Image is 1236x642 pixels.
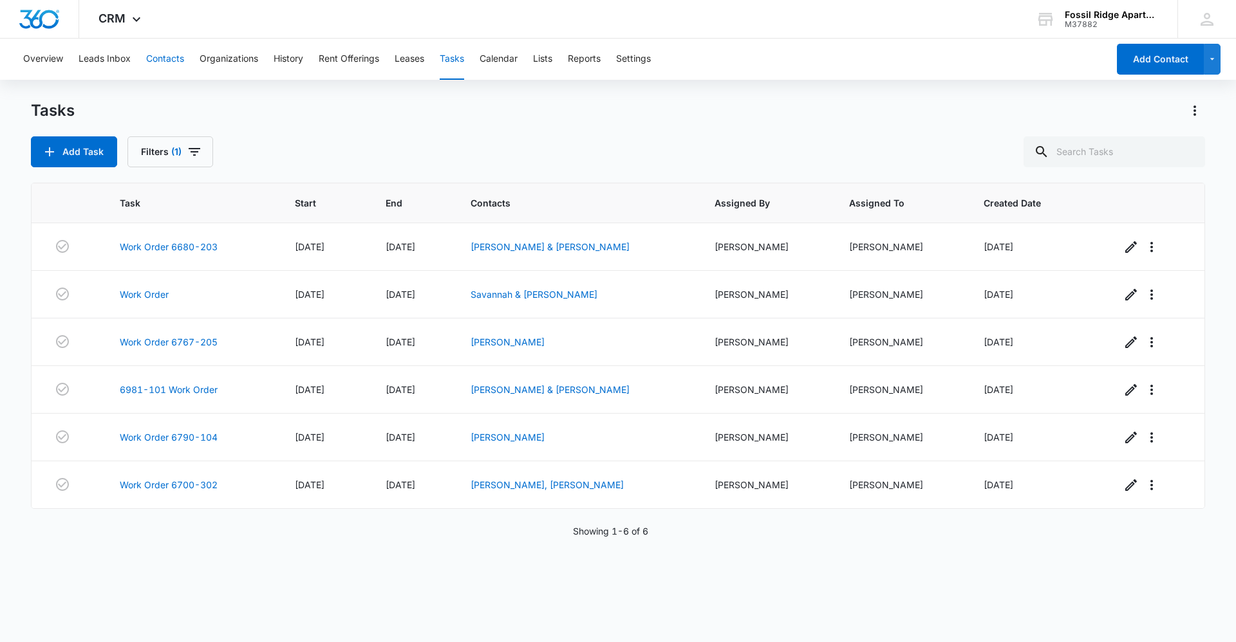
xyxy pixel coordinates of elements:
a: Work Order [120,288,169,301]
div: [PERSON_NAME] [715,335,818,349]
button: Leads Inbox [79,39,131,80]
span: [DATE] [295,336,324,347]
div: [PERSON_NAME] [715,240,818,253]
button: Organizations [200,39,258,80]
a: [PERSON_NAME] & [PERSON_NAME] [471,384,630,395]
span: [DATE] [386,289,415,300]
div: [PERSON_NAME] [849,383,953,396]
a: [PERSON_NAME] [471,432,545,443]
button: Actions [1184,100,1205,121]
span: [DATE] [984,241,1013,252]
span: [DATE] [295,241,324,252]
a: [PERSON_NAME] [471,336,545,347]
p: Showing 1-6 of 6 [573,524,648,538]
button: Calendar [480,39,518,80]
div: [PERSON_NAME] [849,335,953,349]
span: [DATE] [386,432,415,443]
span: Start [295,196,336,210]
span: [DATE] [295,384,324,395]
a: Work Order 6767-205 [120,335,218,349]
span: [DATE] [984,479,1013,490]
a: Work Order 6700-302 [120,478,218,491]
span: [DATE] [984,289,1013,300]
div: [PERSON_NAME] [849,430,953,444]
button: Rent Offerings [319,39,379,80]
button: Leases [395,39,424,80]
a: Work Order 6680-203 [120,240,218,253]
span: [DATE] [984,432,1013,443]
button: Tasks [440,39,464,80]
span: Assigned By [715,196,800,210]
span: [DATE] [295,289,324,300]
a: [PERSON_NAME] & [PERSON_NAME] [471,241,630,252]
button: Lists [533,39,552,80]
button: History [274,39,303,80]
span: [DATE] [386,479,415,490]
span: [DATE] [295,479,324,490]
div: [PERSON_NAME] [715,478,818,491]
div: account id [1065,20,1159,29]
span: [DATE] [984,336,1013,347]
span: [DATE] [386,384,415,395]
button: Contacts [146,39,184,80]
div: [PERSON_NAME] [849,288,953,301]
button: Add Task [31,136,117,167]
span: [DATE] [386,241,415,252]
div: [PERSON_NAME] [849,478,953,491]
h1: Tasks [31,101,75,120]
div: [PERSON_NAME] [715,288,818,301]
a: Savannah & [PERSON_NAME] [471,289,597,300]
div: [PERSON_NAME] [715,383,818,396]
button: Settings [616,39,651,80]
span: End [386,196,421,210]
span: CRM [98,12,126,25]
a: [PERSON_NAME], [PERSON_NAME] [471,479,624,490]
span: Contacts [471,196,665,210]
span: Created Date [984,196,1071,210]
button: Filters(1) [127,136,213,167]
span: Task [120,196,245,210]
button: Overview [23,39,63,80]
div: [PERSON_NAME] [849,240,953,253]
a: 6981-101 Work Order [120,383,218,396]
a: Work Order 6790-104 [120,430,218,444]
span: (1) [171,147,182,156]
span: [DATE] [386,336,415,347]
button: Add Contact [1117,44,1204,75]
button: Reports [568,39,601,80]
span: Assigned To [849,196,934,210]
div: account name [1065,10,1159,20]
input: Search Tasks [1024,136,1205,167]
span: [DATE] [295,432,324,443]
span: [DATE] [984,384,1013,395]
div: [PERSON_NAME] [715,430,818,444]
